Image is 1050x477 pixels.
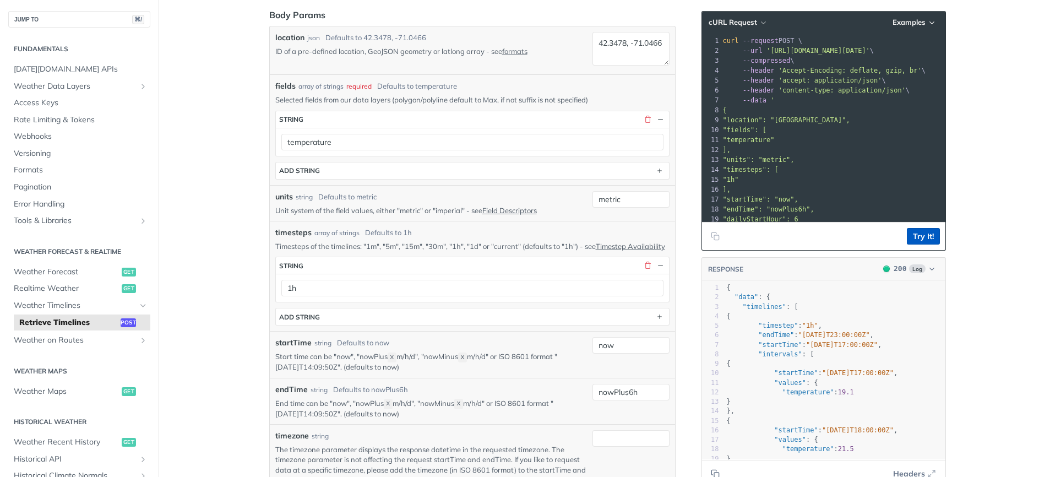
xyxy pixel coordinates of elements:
[276,162,669,179] button: ADD string
[461,354,465,361] span: X
[307,33,320,43] div: json
[8,95,150,111] a: Access Keys
[8,434,150,451] a: Weather Recent Historyget
[758,350,802,358] span: "intervals"
[14,454,136,465] span: Historical API
[139,216,148,225] button: Show subpages for Tools & Libraries
[702,56,721,66] div: 3
[14,315,150,331] a: Retrieve Timelinespost
[743,47,763,55] span: --url
[705,17,769,28] button: cURL Request
[702,312,719,321] div: 4
[723,146,731,154] span: ],
[702,194,721,204] div: 17
[14,386,119,397] span: Weather Maps
[727,369,898,377] span: : ,
[656,115,666,124] button: Hide
[743,86,775,94] span: --header
[132,15,144,24] span: ⌘/
[14,97,148,109] span: Access Keys
[311,385,328,395] div: string
[806,341,878,349] span: "[DATE]T17:00:00Z"
[592,32,670,66] textarea: 42.3478, -71.0466
[275,430,309,442] label: timezone
[727,303,798,311] span: : [
[702,350,719,359] div: 8
[279,115,303,123] div: string
[774,379,806,387] span: "values"
[702,85,721,95] div: 6
[723,67,926,74] span: \
[723,196,798,203] span: "startTime": "now",
[14,437,119,448] span: Weather Recent History
[702,426,719,435] div: 16
[8,61,150,78] a: [DATE][DOMAIN_NAME] APIs
[727,436,818,443] span: : {
[702,66,721,75] div: 4
[702,397,719,406] div: 13
[878,263,939,274] button: 200200Log
[883,265,890,272] span: 200
[702,165,721,175] div: 14
[907,228,940,245] button: Try It!
[333,384,408,395] div: Defaults to nowPlus6h
[14,115,148,126] span: Rate Limiting & Tokens
[723,106,727,114] span: {
[19,317,118,328] span: Retrieve Timelines
[723,47,874,55] span: \
[337,338,389,349] div: Defaults to now
[139,455,148,464] button: Show subpages for Historical API
[8,332,150,349] a: Weather on RoutesShow subpages for Weather on Routes
[139,82,148,91] button: Show subpages for Weather Data Layers
[482,206,537,215] a: Field Descriptors
[8,196,150,213] a: Error Handling
[766,47,870,55] span: '[URL][DOMAIN_NAME][DATE]'
[702,75,721,85] div: 5
[122,268,136,277] span: get
[702,135,721,145] div: 11
[275,384,308,395] label: endTime
[276,308,669,325] button: ADD string
[390,354,394,361] span: X
[838,445,854,453] span: 21.5
[14,199,148,210] span: Error Handling
[758,322,798,329] span: "timestep"
[702,416,719,426] div: 15
[8,145,150,162] a: Versioning
[14,335,136,346] span: Weather on Routes
[275,241,670,251] p: Timesteps of the timelines: "1m", "5m", "15m", "30m", "1h", "1d" or "current" (defaults to "1h") ...
[8,11,150,28] button: JUMP TO⌘/
[14,148,148,159] span: Versioning
[774,426,818,434] span: "startTime"
[723,57,795,64] span: \
[909,264,926,273] span: Log
[643,115,653,124] button: Delete
[735,293,758,301] span: "data"
[723,215,798,223] span: "dailyStartHour": 6
[702,145,721,155] div: 12
[702,321,719,330] div: 5
[727,293,771,301] span: : {
[702,340,719,350] div: 7
[275,46,588,56] p: ID of a pre-defined location, GeoJSON geometry or latlong array - see
[779,86,906,94] span: 'content-type: application/json'
[802,322,818,329] span: "1h"
[822,426,894,434] span: "[DATE]T18:00:00Z"
[727,455,731,463] span: }
[798,331,870,339] span: "[DATE]T23:00:00Z"
[14,131,148,142] span: Webhooks
[702,368,719,378] div: 10
[838,388,854,396] span: 19.1
[727,379,818,387] span: : {
[702,378,719,388] div: 11
[139,336,148,345] button: Show subpages for Weather on Routes
[893,18,926,27] span: Examples
[121,318,136,327] span: post
[276,111,669,128] button: string
[275,227,312,238] span: timesteps
[727,407,735,415] span: },
[8,280,150,297] a: Realtime Weatherget
[723,205,814,213] span: "endTime": "nowPlus6h",
[702,155,721,165] div: 13
[279,262,303,270] div: string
